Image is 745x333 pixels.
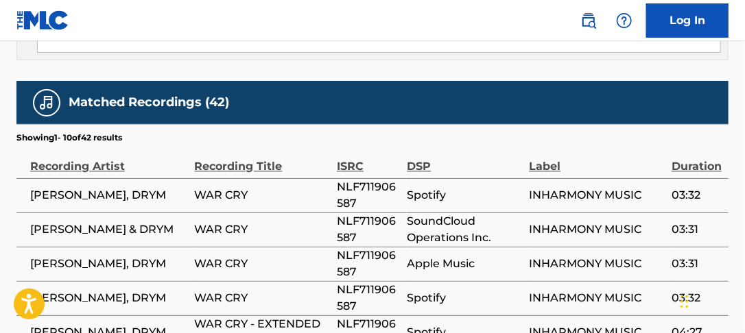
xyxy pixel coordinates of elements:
span: WAR CRY [195,187,331,203]
p: Showing 1 - 10 of 42 results [16,132,122,144]
span: NLF711906587 [337,213,400,246]
span: 03:31 [672,221,722,238]
div: ISRC [337,144,400,175]
a: Public Search [575,7,602,34]
img: MLC Logo [16,10,69,30]
div: Label [529,144,665,175]
span: [PERSON_NAME], DRYM [30,256,188,272]
iframe: Chat Widget [676,267,745,333]
div: Drag [681,281,689,322]
span: 03:31 [672,256,722,272]
span: 03:32 [672,290,722,306]
span: NLF711906587 [337,282,400,314]
span: Spotify [407,290,522,306]
span: WAR CRY [195,221,331,238]
span: [PERSON_NAME], DRYM [30,290,188,306]
span: WAR CRY [195,256,331,272]
div: Recording Title [195,144,331,175]
div: DSP [407,144,522,175]
img: Matched Recordings [38,95,55,111]
img: search [580,12,597,29]
span: INHARMONY MUSIC [529,221,665,238]
a: Log In [646,3,729,38]
span: INHARMONY MUSIC [529,290,665,306]
span: WAR CRY [195,290,331,306]
span: INHARMONY MUSIC [529,187,665,203]
span: [PERSON_NAME], DRYM [30,187,188,203]
span: [PERSON_NAME] & DRYM [30,221,188,238]
img: help [616,12,632,29]
span: INHARMONY MUSIC [529,256,665,272]
span: NLF711906587 [337,247,400,280]
span: Apple Music [407,256,522,272]
div: Recording Artist [30,144,188,175]
span: Spotify [407,187,522,203]
div: Help [611,7,638,34]
span: NLF711906587 [337,179,400,212]
h5: Matched Recordings (42) [69,95,229,110]
div: Duration [672,144,722,175]
span: SoundCloud Operations Inc. [407,213,522,246]
span: 03:32 [672,187,722,203]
